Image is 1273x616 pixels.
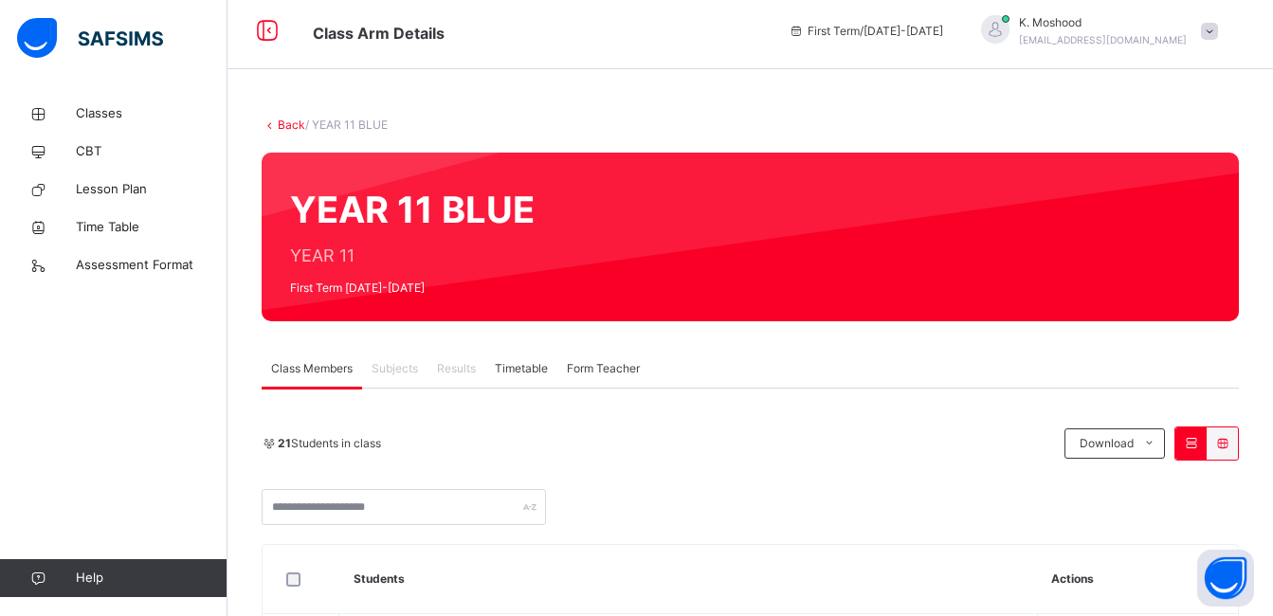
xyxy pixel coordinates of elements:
span: Results [437,360,476,377]
span: Assessment Format [76,256,227,275]
th: Actions [1037,545,1238,614]
button: Open asap [1197,550,1254,607]
span: Students in class [278,435,381,452]
span: Class Arm Details [313,24,445,43]
span: Lesson Plan [76,180,227,199]
span: session/term information [789,23,943,40]
span: Form Teacher [567,360,640,377]
span: Help [76,569,227,588]
a: Back [278,118,305,132]
span: CBT [76,142,227,161]
th: Students [339,545,1038,614]
div: K.Moshood [962,14,1228,48]
span: Classes [76,104,227,123]
span: Timetable [495,360,548,377]
span: K. Moshood [1019,14,1187,31]
span: Class Members [271,360,353,377]
span: Download [1080,435,1134,452]
span: Subjects [372,360,418,377]
span: Time Table [76,218,227,237]
b: 21 [278,436,291,450]
span: [EMAIL_ADDRESS][DOMAIN_NAME] [1019,34,1187,45]
img: safsims [17,18,163,58]
span: / YEAR 11 BLUE [305,118,388,132]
